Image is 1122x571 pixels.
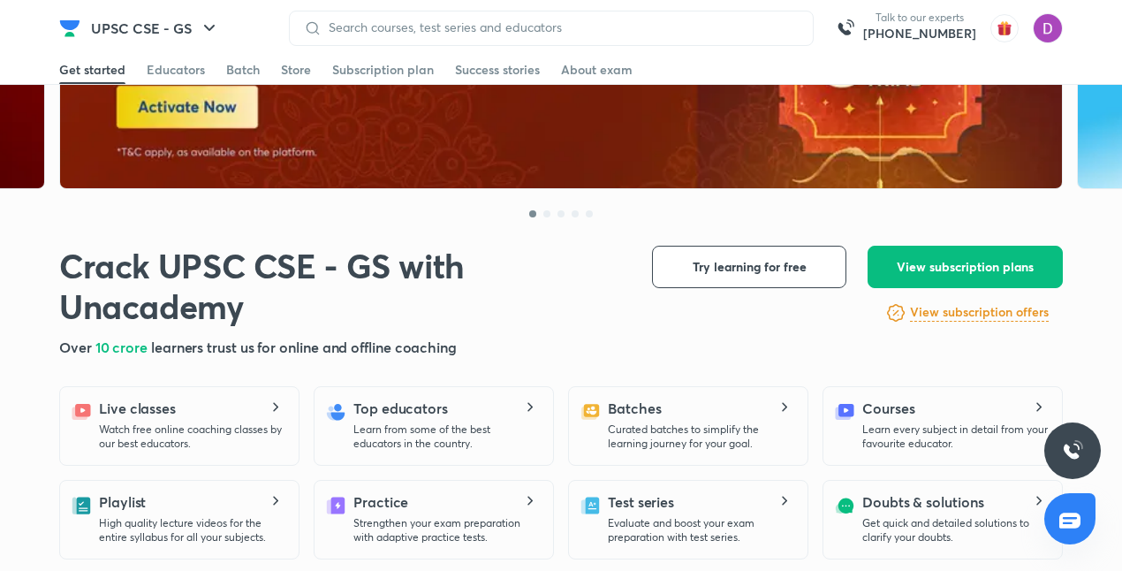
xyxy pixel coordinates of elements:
[910,303,1049,322] h6: View subscription offers
[99,516,284,544] p: High quality lecture videos for the entire syllabus for all your subjects.
[693,258,807,276] span: Try learning for free
[99,398,176,419] h5: Live classes
[226,56,260,84] a: Batch
[59,61,125,79] div: Get started
[332,61,434,79] div: Subscription plan
[561,56,633,84] a: About exam
[59,18,80,39] img: Company Logo
[151,338,457,356] span: learners trust us for online and offline coaching
[863,25,976,42] a: [PHONE_NUMBER]
[561,61,633,79] div: About exam
[897,258,1034,276] span: View subscription plans
[281,56,311,84] a: Store
[226,61,260,79] div: Batch
[353,398,448,419] h5: Top educators
[652,246,846,288] button: Try learning for free
[828,11,863,46] img: call-us
[147,56,205,84] a: Educators
[353,516,539,544] p: Strengthen your exam preparation with adaptive practice tests.
[1033,13,1063,43] img: Deepti Yadav
[322,20,799,34] input: Search courses, test series and educators
[95,338,151,356] span: 10 crore
[862,423,1048,451] p: Learn every subject in detail from your favourite educator.
[353,423,539,451] p: Learn from some of the best educators in the country.
[59,338,95,356] span: Over
[332,56,434,84] a: Subscription plan
[608,398,661,419] h5: Batches
[99,423,284,451] p: Watch free online coaching classes by our best educators.
[608,491,674,513] h5: Test series
[455,61,540,79] div: Success stories
[910,302,1049,324] a: View subscription offers
[353,491,408,513] h5: Practice
[281,61,311,79] div: Store
[990,14,1019,42] img: avatar
[147,61,205,79] div: Educators
[862,491,984,513] h5: Doubts & solutions
[59,246,624,326] h1: Crack UPSC CSE - GS with Unacademy
[455,56,540,84] a: Success stories
[80,11,231,46] button: UPSC CSE - GS
[868,246,1063,288] button: View subscription plans
[862,516,1048,544] p: Get quick and detailed solutions to clarify your doubts.
[608,423,793,451] p: Curated batches to simplify the learning journey for your goal.
[59,56,125,84] a: Get started
[1062,440,1083,461] img: ttu
[99,491,146,513] h5: Playlist
[863,11,976,25] p: Talk to our experts
[608,516,793,544] p: Evaluate and boost your exam preparation with test series.
[862,398,914,419] h5: Courses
